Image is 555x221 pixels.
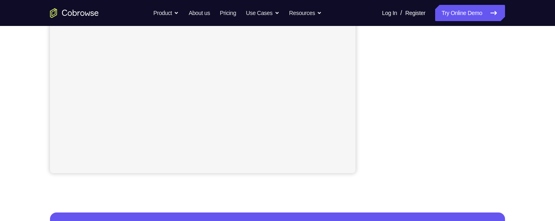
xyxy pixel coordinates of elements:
[382,5,397,21] a: Log In
[154,5,179,21] button: Product
[289,5,322,21] button: Resources
[400,8,402,18] span: /
[405,5,425,21] a: Register
[435,5,505,21] a: Try Online Demo
[50,8,99,18] a: Go to the home page
[246,5,279,21] button: Use Cases
[220,5,236,21] a: Pricing
[189,5,210,21] a: About us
